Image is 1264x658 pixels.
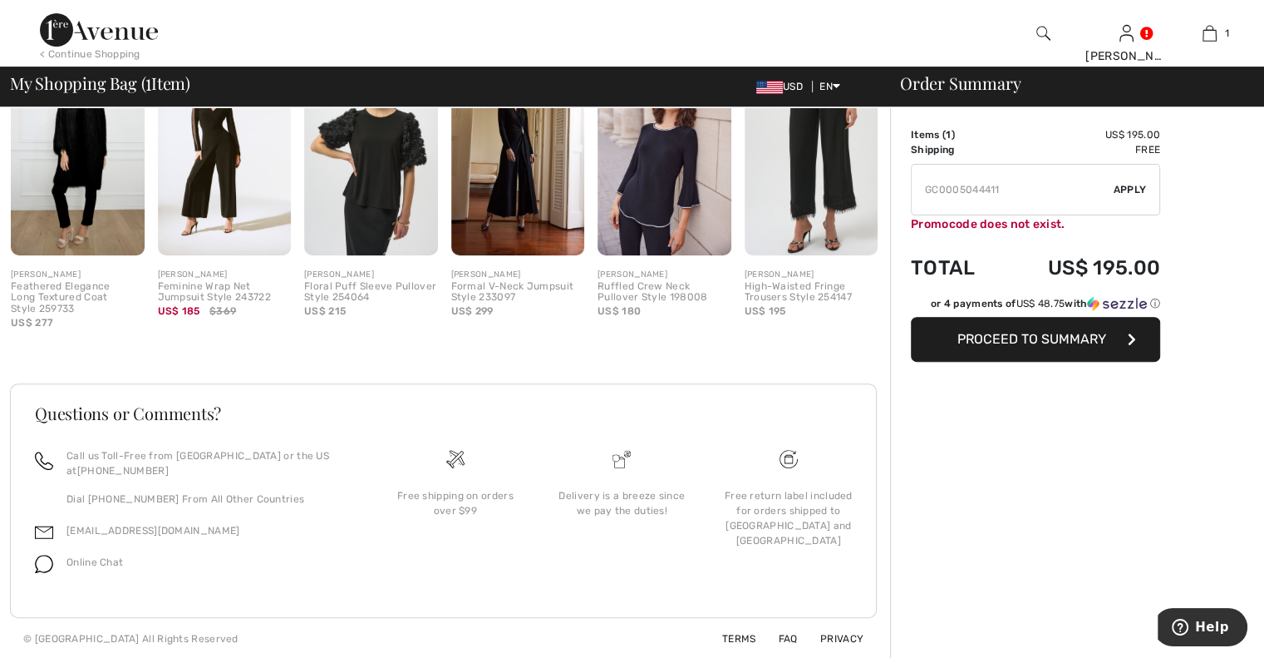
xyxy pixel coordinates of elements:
[745,281,878,304] div: High-Waisted Fringe Trousers Style 254147
[1225,26,1229,41] span: 1
[957,331,1106,347] span: Proceed to Summary
[66,557,123,568] span: Online Chat
[1119,25,1134,41] a: Sign In
[35,405,852,422] h3: Questions or Comments?
[911,127,1001,142] td: Items ( )
[23,631,239,646] div: © [GEOGRAPHIC_DATA] All Rights Reserved
[66,525,239,537] a: [EMAIL_ADDRESS][DOMAIN_NAME]
[911,142,1001,157] td: Shipping
[819,81,840,92] span: EN
[77,465,169,477] a: [PHONE_NUMBER]
[1087,296,1147,311] img: Sezzle
[304,55,438,255] img: Floral Puff Sleeve Pullover Style 254064
[1114,182,1147,197] span: Apply
[912,165,1114,215] input: Promo code
[11,55,145,255] img: Feathered Elegance Long Textured Coat Style 259733
[552,488,691,518] div: Delivery is a breeze since we pay the duties!
[911,215,1160,233] div: Promocode does not exist.
[35,452,53,470] img: call
[66,492,352,507] p: Dial [PHONE_NUMBER] From All Other Countries
[598,305,641,317] span: US$ 180
[158,55,292,255] img: Feminine Wrap Net Jumpsuit Style 243722
[304,281,438,304] div: Floral Puff Sleeve Pullover Style 254064
[780,450,798,468] img: Free shipping on orders over $99
[451,281,585,304] div: Formal V-Neck Jumpsuit Style 233097
[11,269,145,281] div: [PERSON_NAME]
[1119,23,1134,43] img: My Info
[745,269,878,281] div: [PERSON_NAME]
[598,55,731,255] img: Ruffled Crew Neck Pullover Style 198008
[911,240,1001,296] td: Total
[1001,127,1160,142] td: US$ 195.00
[1158,608,1247,650] iframe: Opens a widget where you can find more information
[451,305,494,317] span: US$ 299
[1168,23,1250,43] a: 1
[759,633,798,645] a: FAQ
[702,633,756,645] a: Terms
[11,317,53,329] span: US$ 277
[1016,298,1065,309] span: US$ 48.75
[911,296,1160,317] div: or 4 payments ofUS$ 48.75withSezzle Click to learn more about Sezzle
[1001,142,1160,157] td: Free
[304,305,346,317] span: US$ 215
[386,488,525,518] div: Free shipping on orders over $99
[40,47,140,62] div: < Continue Shopping
[911,317,1160,362] button: Proceed to Summary
[11,281,145,315] div: Feathered Elegance Long Textured Coat Style 259733
[158,269,292,281] div: [PERSON_NAME]
[880,75,1254,92] div: Order Summary
[745,305,786,317] span: US$ 195
[66,448,352,478] p: Call us Toll-Free from [GEOGRAPHIC_DATA] or the US at
[158,281,292,304] div: Feminine Wrap Net Jumpsuit Style 243722
[35,523,53,542] img: email
[158,305,200,317] span: US$ 185
[40,13,158,47] img: 1ère Avenue
[451,55,585,255] img: Formal V-Neck Jumpsuit Style 233097
[1001,240,1160,296] td: US$ 195.00
[209,304,236,319] span: $369
[756,81,783,94] img: US Dollar
[800,633,863,645] a: Privacy
[304,269,438,281] div: [PERSON_NAME]
[145,71,151,92] span: 1
[931,296,1160,311] div: or 4 payments of with
[446,450,465,468] img: Free shipping on orders over $99
[35,555,53,573] img: chat
[598,269,731,281] div: [PERSON_NAME]
[598,281,731,304] div: Ruffled Crew Neck Pullover Style 198008
[946,129,951,141] span: 1
[1203,23,1217,43] img: My Bag
[451,269,585,281] div: [PERSON_NAME]
[719,488,858,548] div: Free return label included for orders shipped to [GEOGRAPHIC_DATA] and [GEOGRAPHIC_DATA]
[745,55,878,255] img: High-Waisted Fringe Trousers Style 254147
[1036,23,1050,43] img: search the website
[756,81,809,92] span: USD
[1085,47,1167,65] div: [PERSON_NAME]
[10,75,190,92] span: My Shopping Bag ( Item)
[612,450,631,468] img: Delivery is a breeze since we pay the duties!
